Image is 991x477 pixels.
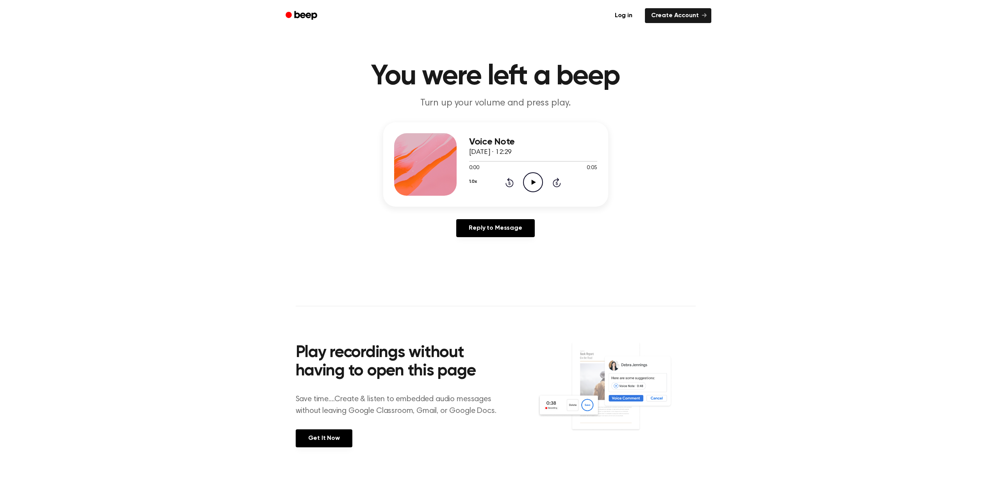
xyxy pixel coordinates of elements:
[537,341,695,447] img: Voice Comments on Docs and Recording Widget
[296,393,506,417] p: Save time....Create & listen to embedded audio messages without leaving Google Classroom, Gmail, ...
[280,8,324,23] a: Beep
[456,219,534,237] a: Reply to Message
[296,344,506,381] h2: Play recordings without having to open this page
[469,175,477,188] button: 1.0x
[296,63,696,91] h1: You were left a beep
[645,8,711,23] a: Create Account
[607,7,640,25] a: Log in
[346,97,646,110] p: Turn up your volume and press play.
[469,164,479,172] span: 0:00
[296,429,352,447] a: Get It Now
[587,164,597,172] span: 0:05
[469,137,597,147] h3: Voice Note
[469,149,512,156] span: [DATE] · 12:29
